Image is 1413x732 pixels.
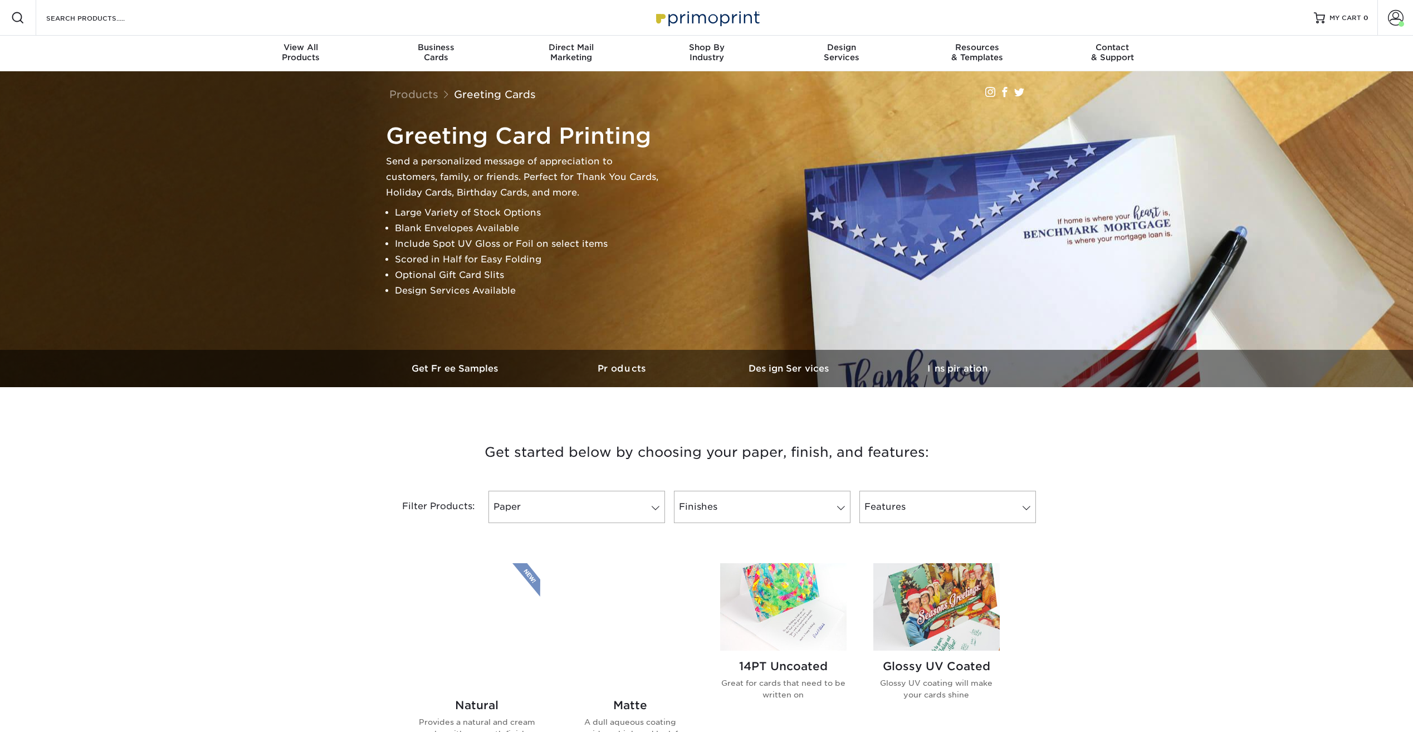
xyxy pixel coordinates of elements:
[233,42,369,52] span: View All
[567,699,693,712] h2: Matte
[233,42,369,62] div: Products
[873,677,1000,700] p: Glossy UV coating will make your cards shine
[45,11,154,25] input: SEARCH PRODUCTS.....
[395,252,664,267] li: Scored in Half for Easy Folding
[674,491,850,523] a: Finishes
[639,36,774,71] a: Shop ByIndustry
[774,36,910,71] a: DesignServices
[488,491,665,523] a: Paper
[707,363,874,374] h3: Design Services
[373,491,484,523] div: Filter Products:
[512,563,540,597] img: New Product
[540,350,707,387] a: Products
[910,42,1045,52] span: Resources
[233,36,369,71] a: View AllProducts
[503,42,639,62] div: Marketing
[1329,13,1361,23] span: MY CART
[373,363,540,374] h3: Get Free Samples
[368,36,503,71] a: BusinessCards
[395,221,664,236] li: Blank Envelopes Available
[639,42,774,52] span: Shop By
[368,42,503,62] div: Cards
[414,699,540,712] h2: Natural
[503,36,639,71] a: Direct MailMarketing
[1045,42,1180,52] span: Contact
[373,350,540,387] a: Get Free Samples
[389,88,438,100] a: Products
[395,236,664,252] li: Include Spot UV Gloss or Foil on select items
[1045,36,1180,71] a: Contact& Support
[1045,42,1180,62] div: & Support
[395,267,664,283] li: Optional Gift Card Slits
[386,154,664,201] p: Send a personalized message of appreciation to customers, family, or friends. Perfect for Thank Y...
[567,563,693,690] img: Matte Greeting Cards
[874,350,1041,387] a: Inspiration
[774,42,910,52] span: Design
[540,363,707,374] h3: Products
[651,6,762,30] img: Primoprint
[395,205,664,221] li: Large Variety of Stock Options
[720,677,847,700] p: Great for cards that need to be written on
[720,563,847,651] img: 14PT Uncoated Greeting Cards
[1363,14,1368,22] span: 0
[910,42,1045,62] div: & Templates
[774,42,910,62] div: Services
[720,660,847,673] h2: 14PT Uncoated
[368,42,503,52] span: Business
[381,427,1033,477] h3: Get started below by choosing your paper, finish, and features:
[454,88,536,100] a: Greeting Cards
[386,123,664,149] h1: Greeting Card Printing
[874,363,1041,374] h3: Inspiration
[414,563,540,690] img: Natural Greeting Cards
[873,563,1000,651] img: Glossy UV Coated Greeting Cards
[707,350,874,387] a: Design Services
[395,283,664,299] li: Design Services Available
[859,491,1036,523] a: Features
[873,660,1000,673] h2: Glossy UV Coated
[910,36,1045,71] a: Resources& Templates
[503,42,639,52] span: Direct Mail
[639,42,774,62] div: Industry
